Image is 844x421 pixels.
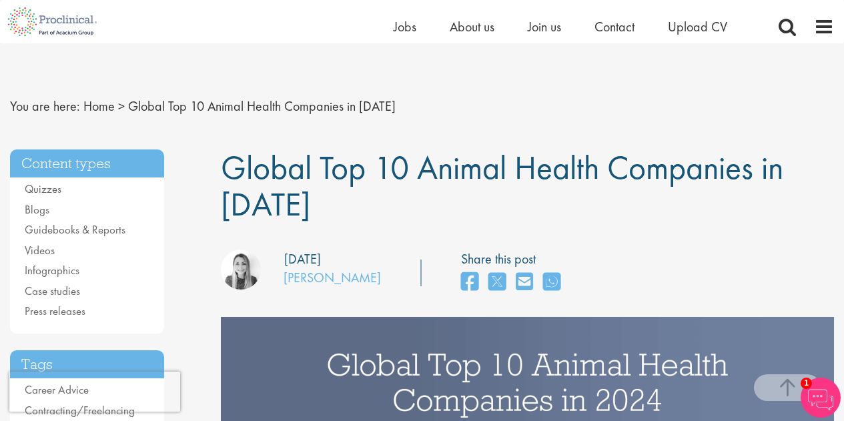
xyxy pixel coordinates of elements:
a: Guidebooks & Reports [25,222,125,237]
a: breadcrumb link [83,97,115,115]
label: Share this post [461,250,567,269]
img: Chatbot [801,378,841,418]
a: Blogs [25,202,49,217]
a: share on whats app [543,268,560,297]
a: Case studies [25,284,80,298]
span: 1 [801,378,812,389]
a: share on facebook [461,268,478,297]
h3: Tags [10,350,164,379]
a: Join us [528,18,561,35]
a: Upload CV [668,18,727,35]
span: Global Top 10 Animal Health Companies in [DATE] [128,97,396,115]
a: Quizzes [25,181,61,196]
h3: Content types [10,149,164,178]
a: Jobs [394,18,416,35]
img: Hannah Burke [221,250,261,290]
a: Press releases [25,304,85,318]
a: Contracting/Freelancing [25,403,135,418]
span: > [118,97,125,115]
div: [DATE] [284,250,321,269]
iframe: reCAPTCHA [9,372,180,412]
a: Videos [25,243,55,258]
a: share on twitter [488,268,506,297]
span: Global Top 10 Animal Health Companies in [DATE] [221,146,783,226]
span: You are here: [10,97,80,115]
a: share on email [516,268,533,297]
a: Infographics [25,263,79,278]
a: About us [450,18,494,35]
a: Contact [594,18,635,35]
a: [PERSON_NAME] [284,269,381,286]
